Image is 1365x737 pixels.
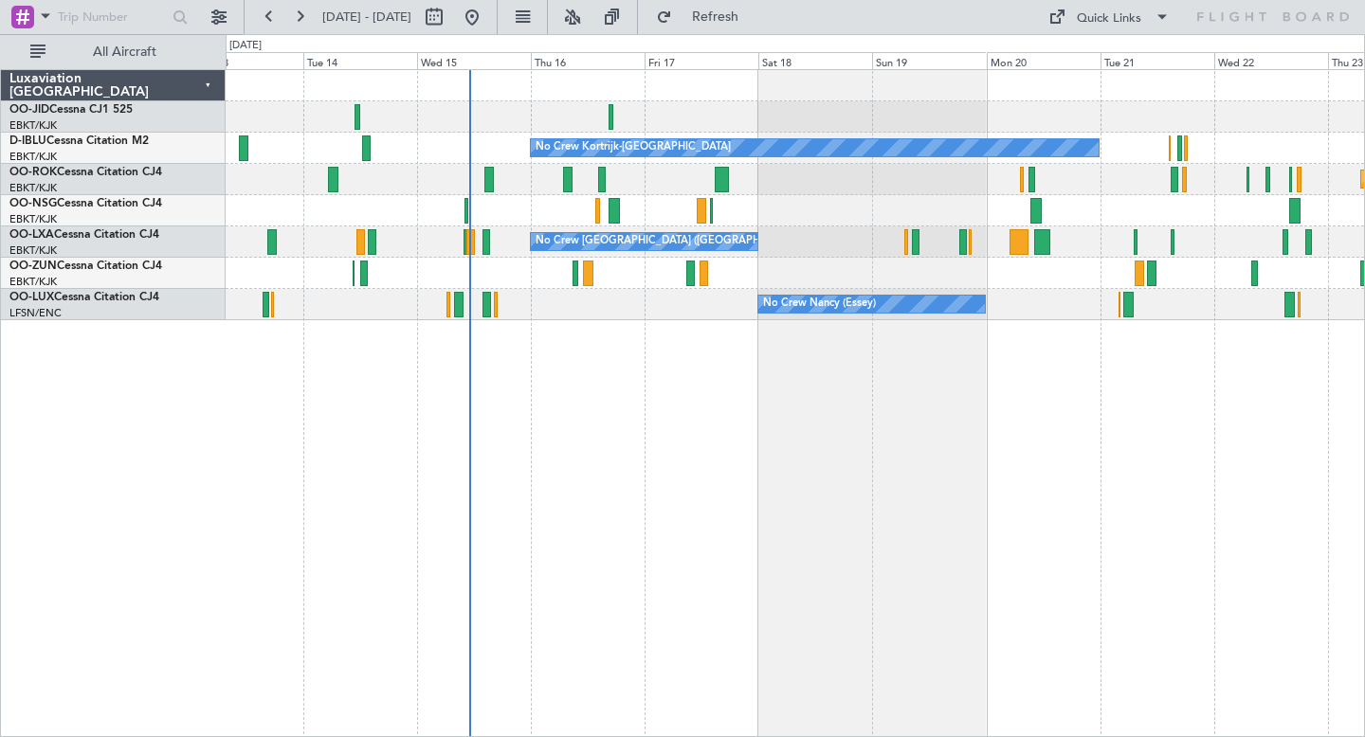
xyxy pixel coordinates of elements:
div: Wed 22 [1214,52,1328,69]
button: Quick Links [1039,2,1179,32]
div: No Crew [GEOGRAPHIC_DATA] ([GEOGRAPHIC_DATA] National) [536,227,853,256]
input: Trip Number [58,3,167,31]
div: Tue 14 [303,52,417,69]
span: OO-LXA [9,229,54,241]
a: EBKT/KJK [9,118,57,133]
div: [DATE] [229,38,262,54]
div: Mon 13 [189,52,302,69]
div: Tue 21 [1101,52,1214,69]
div: Sun 19 [872,52,986,69]
a: OO-NSGCessna Citation CJ4 [9,198,162,209]
button: All Aircraft [21,37,206,67]
a: OO-LUXCessna Citation CJ4 [9,292,159,303]
span: OO-JID [9,104,49,116]
div: No Crew Kortrijk-[GEOGRAPHIC_DATA] [536,134,731,162]
div: Fri 17 [645,52,758,69]
span: OO-ZUN [9,261,57,272]
a: EBKT/KJK [9,150,57,164]
div: Sat 18 [758,52,872,69]
div: No Crew Nancy (Essey) [763,290,876,318]
button: Refresh [647,2,761,32]
span: All Aircraft [49,45,200,59]
a: EBKT/KJK [9,275,57,289]
a: EBKT/KJK [9,212,57,226]
span: OO-LUX [9,292,54,303]
a: OO-ZUNCessna Citation CJ4 [9,261,162,272]
a: EBKT/KJK [9,243,57,258]
div: Mon 20 [987,52,1101,69]
a: LFSN/ENC [9,306,62,320]
span: OO-ROK [9,167,57,178]
span: D-IBLU [9,135,46,147]
span: [DATE] - [DATE] [322,9,411,26]
a: OO-JIDCessna CJ1 525 [9,104,133,116]
a: OO-LXACessna Citation CJ4 [9,229,159,241]
a: OO-ROKCessna Citation CJ4 [9,167,162,178]
span: OO-NSG [9,198,57,209]
div: Thu 16 [531,52,645,69]
span: Refresh [676,10,755,24]
a: EBKT/KJK [9,181,57,195]
div: Quick Links [1077,9,1141,28]
a: D-IBLUCessna Citation M2 [9,135,149,147]
div: Wed 15 [417,52,531,69]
